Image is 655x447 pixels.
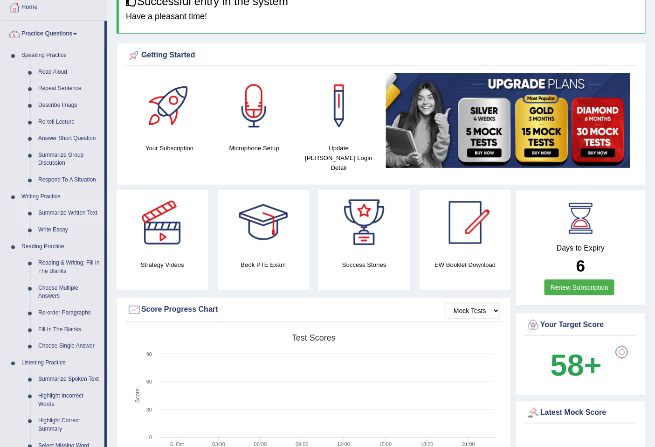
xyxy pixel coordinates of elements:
[34,114,104,131] a: Re-tell Lecture
[34,338,104,355] a: Choose Single Answer
[17,355,104,371] a: Listening Practice
[545,279,615,295] a: Renew Subscription
[127,303,500,317] div: Score Progress Chart
[34,205,104,222] a: Summarize Written Text
[34,64,104,81] a: Read Aloud
[146,351,152,357] text: 90
[146,407,152,412] text: 30
[292,333,336,342] tspan: Test scores
[127,49,635,63] div: Getting Started
[212,441,225,447] text: 03:00
[34,222,104,238] a: Write Essay
[338,441,351,447] text: 12:00
[34,280,104,305] a: Choose Multiple Answers
[421,441,434,447] text: 18:00
[34,130,104,147] a: Answer Short Question
[34,172,104,189] a: Respond To A Situation
[218,260,310,270] h4: Book PTE Exam
[17,238,104,255] a: Reading Practice
[296,441,309,447] text: 09:00
[34,412,104,437] a: Highlight Correct Summary
[526,406,635,420] div: Latest Mock Score
[576,257,585,275] b: 6
[386,73,631,168] img: small5.jpg
[149,434,152,440] text: 0
[217,143,292,153] h4: Microphone Setup
[301,143,377,173] h4: Update [PERSON_NAME] Login Detail
[0,21,104,44] a: Practice Questions
[551,348,602,382] b: 58+
[126,12,638,21] h4: Have a pleasant time!
[526,244,635,252] h4: Days to Expiry
[34,321,104,338] a: Fill In The Blanks
[34,80,104,97] a: Repeat Sentence
[34,147,104,172] a: Summarize Group Discussion
[254,441,267,447] text: 06:00
[117,260,208,270] h4: Strategy Videos
[34,388,104,412] a: Highlight Incorrect Words
[134,388,141,403] tspan: Score
[17,47,104,64] a: Speaking Practice
[526,318,635,332] div: Your Target Score
[34,371,104,388] a: Summarize Spoken Text
[132,143,207,153] h4: Your Subscription
[34,255,104,279] a: Reading & Writing: Fill In The Blanks
[170,441,184,447] tspan: 6. Oct
[17,189,104,205] a: Writing Practice
[318,260,410,270] h4: Success Stories
[420,260,511,270] h4: EW Booklet Download
[379,441,392,447] text: 15:00
[146,379,152,384] text: 60
[34,97,104,114] a: Describe Image
[34,305,104,321] a: Re-order Paragraphs
[462,441,476,447] text: 21:00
